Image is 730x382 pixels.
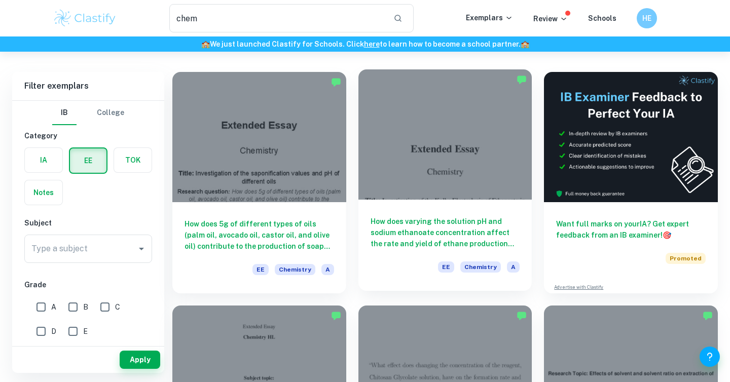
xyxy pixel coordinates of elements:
a: Schools [588,14,616,22]
button: IA [25,148,62,172]
h6: Grade [24,279,152,290]
span: 🎯 [663,231,671,239]
img: Marked [331,311,341,321]
input: Search for any exemplars... [169,4,385,32]
button: TOK [114,148,152,172]
img: Marked [517,311,527,321]
a: How does 5g of different types of oils (palm oil, avocado oil, castor oil, and olive oil) contrib... [172,72,346,293]
img: Marked [331,77,341,87]
p: Exemplars [466,12,513,23]
img: Thumbnail [544,72,718,202]
h6: HE [641,13,653,24]
span: Chemistry [460,261,501,273]
h6: Filter exemplars [12,72,164,100]
span: E [83,326,88,337]
button: College [97,101,124,125]
button: Notes [25,180,62,205]
img: Marked [703,311,713,321]
span: D [51,326,56,337]
span: A [321,264,334,275]
button: EE [70,148,106,173]
div: Filter type choice [52,101,124,125]
button: Open [134,242,149,256]
span: Chemistry [275,264,315,275]
a: Want full marks on yourIA? Get expert feedback from an IB examiner!PromotedAdvertise with Clastify [544,72,718,293]
span: A [51,301,56,313]
span: EE [252,264,269,275]
a: here [364,40,380,48]
h6: We just launched Clastify for Schools. Click to learn how to become a school partner. [2,39,728,50]
button: Apply [120,351,160,369]
span: 🏫 [521,40,529,48]
button: HE [637,8,657,28]
p: Review [533,13,568,24]
h6: Subject [24,217,152,228]
span: C [115,301,120,313]
h6: How does 5g of different types of oils (palm oil, avocado oil, castor oil, and olive oil) contrib... [185,218,334,252]
img: Clastify logo [53,8,117,28]
button: IB [52,101,77,125]
span: 🏫 [201,40,210,48]
h6: How does varying the solution pH and sodium ethanoate concentration affect the rate and yield of ... [371,216,520,249]
img: Marked [517,74,527,85]
span: A [507,261,520,273]
span: EE [438,261,454,273]
h6: Category [24,130,152,141]
button: Help and Feedback [700,347,720,367]
a: How does varying the solution pH and sodium ethanoate concentration affect the rate and yield of ... [358,72,532,293]
h6: Want full marks on your IA ? Get expert feedback from an IB examiner! [556,218,706,241]
span: B [83,301,88,313]
span: Promoted [666,253,706,264]
a: Advertise with Clastify [554,284,603,291]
